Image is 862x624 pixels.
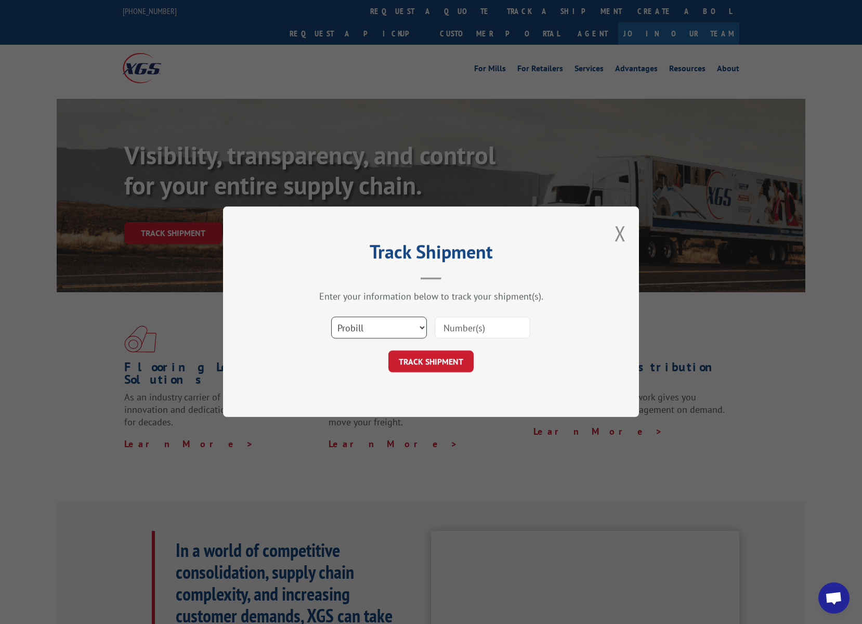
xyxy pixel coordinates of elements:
[818,582,850,614] div: Open chat
[275,291,587,303] div: Enter your information below to track your shipment(s).
[615,219,626,247] button: Close modal
[435,317,530,339] input: Number(s)
[388,351,474,373] button: TRACK SHIPMENT
[275,244,587,264] h2: Track Shipment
